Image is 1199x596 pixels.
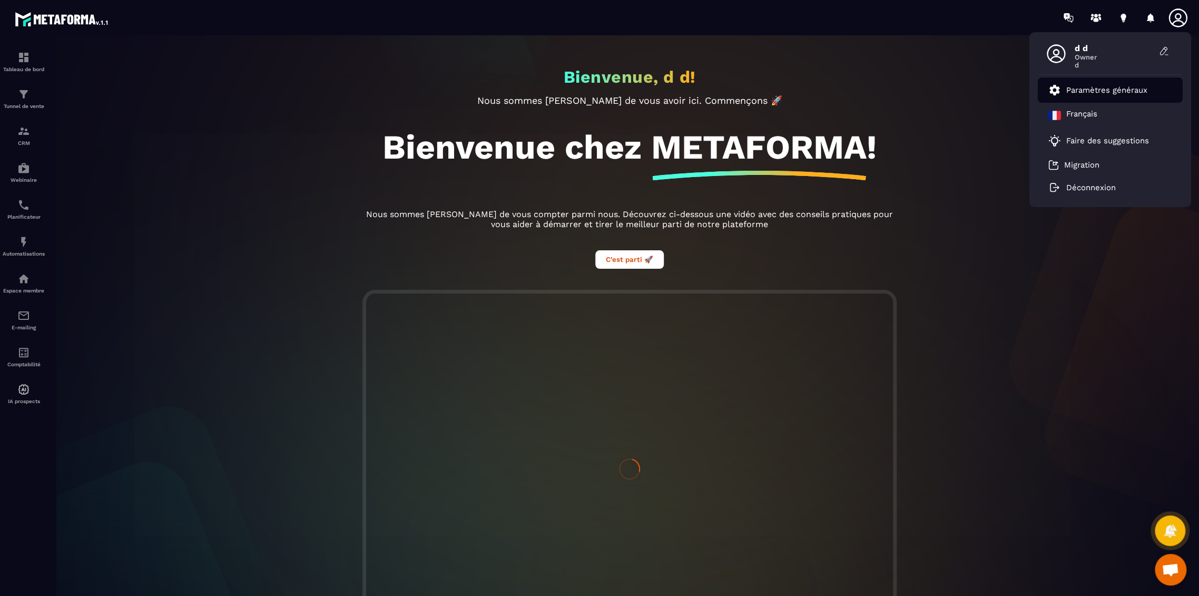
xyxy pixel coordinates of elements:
p: Déconnexion [1066,183,1116,192]
img: formation [17,51,30,64]
img: formation [17,88,30,101]
img: logo [15,9,110,28]
a: formationformationTunnel de vente [3,80,45,117]
p: Tunnel de vente [3,103,45,109]
a: Mở cuộc trò chuyện [1155,554,1186,585]
p: Français [1066,109,1097,122]
p: CRM [3,140,45,146]
p: Webinaire [3,177,45,183]
img: automations [17,236,30,248]
a: formationformationCRM [3,117,45,154]
p: Faire des suggestions [1066,136,1149,145]
p: Espace membre [3,288,45,294]
p: Migration [1064,160,1099,170]
a: automationsautomationsAutomatisations [3,228,45,265]
h1: Bienvenue chez METAFORMA! [382,127,877,167]
a: emailemailE-mailing [3,301,45,338]
a: formationformationTableau de bord [3,43,45,80]
p: Tableau de bord [3,66,45,72]
img: formation [17,125,30,138]
p: IA prospects [3,398,45,404]
span: d [1075,61,1154,69]
p: Nous sommes [PERSON_NAME] de vous avoir ici. Commençons 🚀 [366,95,893,106]
img: automations [17,272,30,285]
a: C’est parti 🚀 [595,254,664,264]
img: automations [17,383,30,396]
a: Migration [1048,160,1099,170]
img: scheduler [17,199,30,211]
a: accountantaccountantComptabilité [3,338,45,375]
p: Paramètres généraux [1066,85,1147,95]
span: Owner [1075,53,1154,61]
a: Faire des suggestions [1048,134,1159,147]
a: Paramètres généraux [1048,84,1147,96]
h2: Bienvenue, d d! [564,67,696,87]
p: Planificateur [3,214,45,220]
img: email [17,309,30,322]
a: automationsautomationsEspace membre [3,265,45,301]
a: schedulerschedulerPlanificateur [3,191,45,228]
img: automations [17,162,30,174]
p: E-mailing [3,325,45,330]
p: Nous sommes [PERSON_NAME] de vous compter parmi nous. Découvrez ci-dessous une vidéo avec des con... [366,209,893,229]
a: automationsautomationsWebinaire [3,154,45,191]
p: Automatisations [3,251,45,257]
span: d d [1075,43,1154,53]
img: accountant [17,346,30,359]
button: C’est parti 🚀 [595,250,664,269]
p: Comptabilité [3,361,45,367]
